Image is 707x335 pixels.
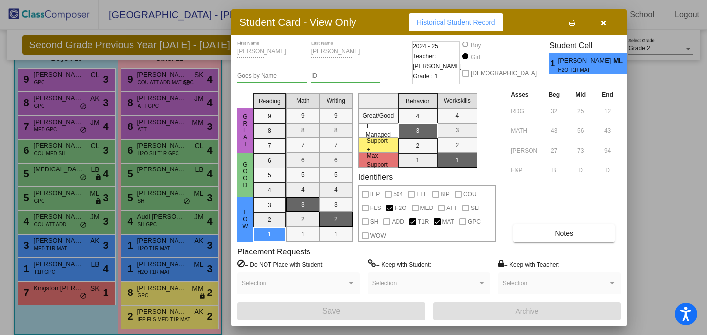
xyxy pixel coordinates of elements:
button: Save [237,302,425,320]
span: Teacher: [PERSON_NAME] [413,51,462,71]
label: = Keep with Student: [368,259,431,269]
span: Great [241,113,250,148]
button: Notes [513,224,615,242]
span: 1 [549,58,558,70]
input: assessment [511,143,538,158]
span: BIP [441,188,450,200]
span: Notes [555,229,573,237]
span: Good [241,161,250,189]
span: 3 [627,58,635,70]
span: H2O T1R MAT [558,66,606,74]
span: MED [420,202,434,214]
span: COU [463,188,477,200]
h3: Student Cell [549,41,635,50]
span: H2O [395,202,407,214]
input: assessment [511,104,538,119]
span: Save [322,307,340,315]
button: Historical Student Record [409,13,503,31]
th: Asses [508,89,540,100]
span: [DEMOGRAPHIC_DATA] [471,67,537,79]
h3: Student Card - View Only [239,16,356,28]
span: SH [370,216,379,228]
span: 504 [393,188,403,200]
span: ATT [446,202,457,214]
label: = Do NOT Place with Student: [237,259,324,269]
label: Identifiers [358,172,393,182]
th: End [594,89,621,100]
th: Mid [568,89,594,100]
span: IEP [370,188,380,200]
span: ADD [392,216,404,228]
span: ML [613,56,627,66]
button: Archive [433,302,621,320]
input: assessment [511,163,538,178]
span: WOW [370,230,386,242]
span: [PERSON_NAME] [558,56,613,66]
input: assessment [511,124,538,138]
span: GPC [468,216,481,228]
span: ELL [416,188,427,200]
span: Grade : 1 [413,71,438,81]
span: Historical Student Record [417,18,495,26]
th: Beg [540,89,568,100]
span: T1R [418,216,429,228]
label: Placement Requests [237,247,310,256]
span: FLS [370,202,381,214]
span: MAT [442,216,454,228]
span: 2024 - 25 [413,42,438,51]
label: = Keep with Teacher: [498,259,560,269]
span: SLI [471,202,480,214]
span: Low [241,209,250,230]
span: Archive [516,307,539,315]
div: Girl [470,53,480,62]
div: Boy [470,41,481,50]
input: goes by name [237,73,307,80]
